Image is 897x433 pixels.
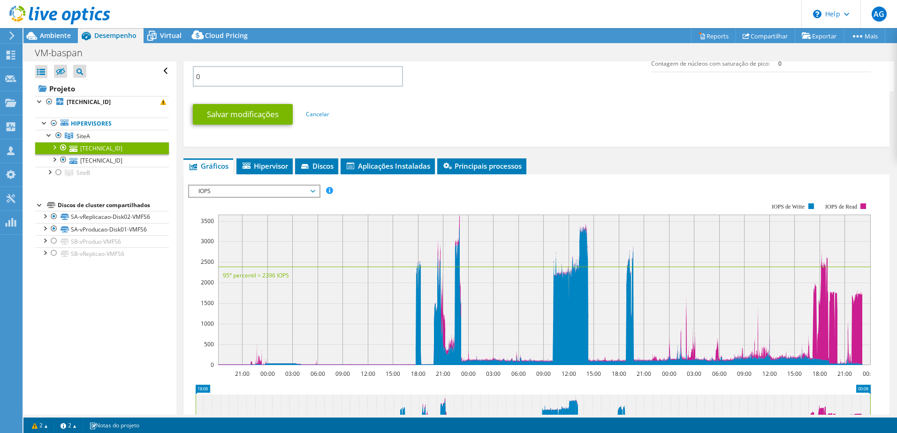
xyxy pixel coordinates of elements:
a: SA-vProducao-Disk01-VMFS6 [35,223,169,235]
a: SiteB [35,167,169,179]
text: 500 [204,340,214,348]
a: [TECHNICAL_ID] [35,96,169,108]
text: 18:00 [611,370,626,378]
text: 15:00 [385,370,400,378]
a: SB-vReplicao-VMFS6 [35,247,169,260]
a: Hipervisores [35,118,169,130]
span: Ambiente [40,31,71,40]
span: Principais processos [442,161,522,171]
span: Hipervisor [241,161,288,171]
text: 12:00 [561,370,576,378]
a: 2 [54,419,83,431]
text: 06:00 [310,370,325,378]
text: 09:00 [536,370,550,378]
a: Compartilhar [736,29,795,43]
a: Mais [844,29,885,43]
text: 21:00 [636,370,651,378]
div: Discos de cluster compartilhados [58,200,169,211]
a: 2 [25,419,54,431]
span: SiteA [76,132,90,140]
text: 15:00 [787,370,801,378]
text: IOPS de Write [772,203,805,210]
text: 1500 [201,299,214,307]
a: Cancelar [306,110,329,118]
a: Notas do projeto [83,419,146,431]
text: 2000 [201,278,214,286]
h1: VM-baspan [30,48,97,58]
text: 00:00 [661,370,676,378]
text: 21:00 [435,370,450,378]
text: 1000 [201,320,214,328]
span: Virtual [160,31,182,40]
text: 09:00 [335,370,350,378]
text: 06:00 [712,370,726,378]
svg: \n [813,10,821,18]
text: 3000 [201,237,214,245]
span: Desempenho [94,31,137,40]
span: SiteB [76,169,90,177]
span: Gráficos [188,161,228,171]
span: Cloud Pricing [205,31,248,40]
text: 12:00 [762,370,776,378]
text: 21:00 [235,370,249,378]
td: Contagem de núcleos com saturação de pico: [651,55,778,72]
span: AG [872,7,887,22]
text: IOPS de Read [825,203,857,210]
a: [TECHNICAL_ID] [35,154,169,166]
text: 00:00 [260,370,274,378]
text: 2500 [201,258,214,266]
a: SB-vProduo-VMFS6 [35,235,169,247]
text: 15:00 [586,370,601,378]
text: 03:00 [686,370,701,378]
a: [TECHNICAL_ID] [35,142,169,154]
text: 03:00 [285,370,299,378]
text: 18:00 [410,370,425,378]
b: [TECHNICAL_ID] [67,98,111,106]
text: 0 [211,361,214,369]
text: 3500 [201,217,214,225]
span: Discos [300,161,334,171]
a: Projeto [35,81,169,96]
text: 00:00 [862,370,877,378]
text: 09:00 [737,370,751,378]
a: Salvar modificações [193,104,293,125]
text: 95° percentil = 2396 IOPS [223,271,289,279]
text: 21:00 [837,370,851,378]
a: SA-vReplicacao-Disk02-VMFS6 [35,211,169,223]
text: 18:00 [812,370,827,378]
text: 06:00 [511,370,525,378]
a: Exportar [795,29,844,43]
text: 12:00 [360,370,375,378]
text: 00:00 [461,370,475,378]
a: SiteA [35,130,169,142]
span: Aplicações Instaladas [345,161,430,171]
text: 03:00 [486,370,500,378]
a: Reports [691,29,736,43]
b: 0 [778,60,782,67]
span: IOPS [194,186,314,197]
